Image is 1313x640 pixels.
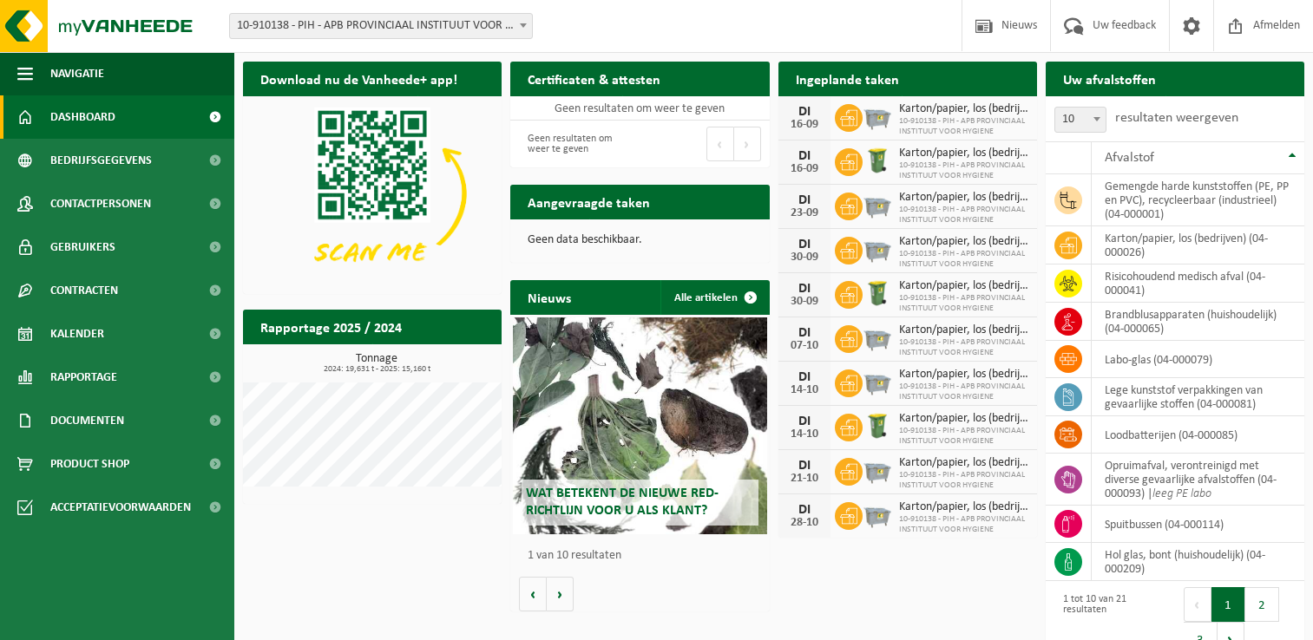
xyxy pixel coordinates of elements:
[787,105,822,119] div: DI
[519,125,631,163] div: Geen resultaten om weer te geven
[50,95,115,139] span: Dashboard
[1115,111,1238,125] label: resultaten weergeven
[252,365,502,374] span: 2024: 19,631 t - 2025: 15,160 t
[230,14,532,38] span: 10-910138 - PIH - APB PROVINCIAAL INSTITUUT VOOR HYGIENE - ANTWERPEN
[899,470,1028,491] span: 10-910138 - PIH - APB PROVINCIAAL INSTITUUT VOOR HYGIENE
[50,356,117,399] span: Rapportage
[50,399,124,442] span: Documenten
[899,205,1028,225] span: 10-910138 - PIH - APB PROVINCIAAL INSTITUUT VOOR HYGIENE
[899,147,1028,160] span: Karton/papier, los (bedrijven)
[50,269,118,312] span: Contracten
[9,602,290,640] iframe: chat widget
[50,225,115,269] span: Gebruikers
[778,62,916,95] h2: Ingeplande taken
[787,428,822,441] div: 14-10
[787,251,822,264] div: 30-09
[528,234,752,246] p: Geen data beschikbaar.
[863,455,892,485] img: WB-2500-GAL-GY-01
[863,500,892,529] img: WB-2500-GAL-GY-01
[787,340,822,352] div: 07-10
[899,293,1028,314] span: 10-910138 - PIH - APB PROVINCIAAL INSTITUUT VOOR HYGIENE
[787,370,822,384] div: DI
[1092,303,1304,341] td: brandblusapparaten (huishoudelijk) (04-000065)
[787,149,822,163] div: DI
[863,190,892,219] img: WB-2500-GAL-GY-01
[510,62,678,95] h2: Certificaten & attesten
[787,238,822,251] div: DI
[243,96,502,291] img: Download de VHEPlus App
[1105,151,1154,165] span: Afvalstof
[510,185,667,219] h2: Aangevraagde taken
[863,367,892,396] img: WB-2500-GAL-GY-01
[863,278,892,308] img: WB-0240-HPE-GN-50
[787,326,822,340] div: DI
[863,101,892,131] img: WB-2500-GAL-GY-01
[899,102,1028,116] span: Karton/papier, los (bedrijven)
[787,459,822,473] div: DI
[1092,378,1304,416] td: lege kunststof verpakkingen van gevaarlijke stoffen (04-000081)
[899,514,1028,535] span: 10-910138 - PIH - APB PROVINCIAAL INSTITUUT VOOR HYGIENE
[787,473,822,485] div: 21-10
[519,577,547,611] button: Vorige
[547,577,574,611] button: Volgende
[899,323,1028,337] span: Karton/papier, los (bedrijven)
[1092,454,1304,506] td: opruimafval, verontreinigd met diverse gevaarlijke afvalstoffen (04-000093) |
[513,317,766,534] a: Wat betekent de nieuwe RED-richtlijn voor u als klant?
[1152,487,1211,500] i: leeg PE labo
[787,119,822,131] div: 16-09
[787,296,822,308] div: 30-09
[1184,587,1211,622] button: Previous
[734,127,761,161] button: Next
[787,282,822,296] div: DI
[50,182,151,225] span: Contactpersonen
[1092,416,1304,454] td: loodbatterijen (04-000085)
[50,52,104,95] span: Navigatie
[899,337,1028,358] span: 10-910138 - PIH - APB PROVINCIAAL INSTITUUT VOOR HYGIENE
[899,368,1028,382] span: Karton/papier, los (bedrijven)
[1046,62,1173,95] h2: Uw afvalstoffen
[243,310,419,343] h2: Rapportage 2025 / 2024
[899,235,1028,249] span: Karton/papier, los (bedrijven)
[372,343,500,378] a: Bekijk rapportage
[863,323,892,352] img: WB-2500-GAL-GY-01
[787,207,822,219] div: 23-09
[252,353,502,374] h3: Tonnage
[243,62,475,95] h2: Download nu de Vanheede+ app!
[706,127,734,161] button: Previous
[1055,108,1106,132] span: 10
[787,193,822,207] div: DI
[510,96,769,121] td: Geen resultaten om weer te geven
[899,160,1028,181] span: 10-910138 - PIH - APB PROVINCIAAL INSTITUUT VOOR HYGIENE
[899,116,1028,137] span: 10-910138 - PIH - APB PROVINCIAAL INSTITUUT VOOR HYGIENE
[787,415,822,428] div: DI
[863,234,892,264] img: WB-2500-GAL-GY-01
[787,163,822,175] div: 16-09
[787,517,822,529] div: 28-10
[899,382,1028,402] span: 10-910138 - PIH - APB PROVINCIAAL INSTITUUT VOOR HYGIENE
[528,550,760,562] p: 1 van 10 resultaten
[660,280,768,315] a: Alle artikelen
[787,384,822,396] div: 14-10
[899,500,1028,514] span: Karton/papier, los (bedrijven)
[50,486,191,529] span: Acceptatievoorwaarden
[50,442,129,486] span: Product Shop
[1054,107,1106,133] span: 10
[899,412,1028,426] span: Karton/papier, los (bedrijven)
[1245,587,1279,622] button: 2
[1092,264,1304,303] td: risicohoudend medisch afval (04-000041)
[899,249,1028,270] span: 10-910138 - PIH - APB PROVINCIAAL INSTITUUT VOOR HYGIENE
[899,279,1028,293] span: Karton/papier, los (bedrijven)
[510,280,588,314] h2: Nieuws
[863,146,892,175] img: WB-0240-HPE-GN-50
[1092,174,1304,226] td: gemengde harde kunststoffen (PE, PP en PVC), recycleerbaar (industrieel) (04-000001)
[1211,587,1245,622] button: 1
[229,13,533,39] span: 10-910138 - PIH - APB PROVINCIAAL INSTITUUT VOOR HYGIENE - ANTWERPEN
[1092,543,1304,581] td: hol glas, bont (huishoudelijk) (04-000209)
[899,426,1028,447] span: 10-910138 - PIH - APB PROVINCIAAL INSTITUUT VOOR HYGIENE
[50,139,152,182] span: Bedrijfsgegevens
[899,456,1028,470] span: Karton/papier, los (bedrijven)
[899,191,1028,205] span: Karton/papier, los (bedrijven)
[1092,506,1304,543] td: spuitbussen (04-000114)
[1092,341,1304,378] td: labo-glas (04-000079)
[526,487,719,517] span: Wat betekent de nieuwe RED-richtlijn voor u als klant?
